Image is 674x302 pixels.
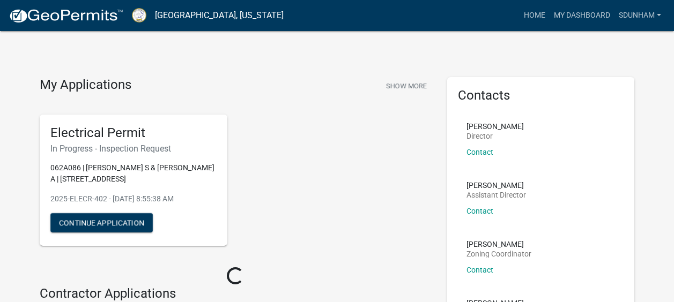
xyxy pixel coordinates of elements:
a: Contact [466,148,493,156]
a: Contact [466,266,493,274]
p: Director [466,132,524,140]
h4: Contractor Applications [40,286,431,301]
button: Continue Application [50,213,153,232]
img: Putnam County, Georgia [132,8,146,22]
a: My Dashboard [550,5,614,26]
h5: Electrical Permit [50,125,217,141]
p: 062A086 | [PERSON_NAME] S & [PERSON_NAME] A | [STREET_ADDRESS] [50,162,217,185]
h6: In Progress - Inspection Request [50,144,217,154]
a: Home [520,5,550,26]
p: 2025-ELECR-402 - [DATE] 8:55:38 AM [50,193,217,205]
h4: My Applications [40,77,131,93]
p: Assistant Director [466,191,526,199]
a: Contact [466,207,493,215]
p: [PERSON_NAME] [466,182,526,189]
a: sdunham [614,5,665,26]
p: [PERSON_NAME] [466,123,524,130]
button: Show More [382,77,431,95]
h5: Contacts [458,88,624,103]
p: Zoning Coordinator [466,250,531,258]
p: [PERSON_NAME] [466,240,531,248]
a: [GEOGRAPHIC_DATA], [US_STATE] [155,6,284,25]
